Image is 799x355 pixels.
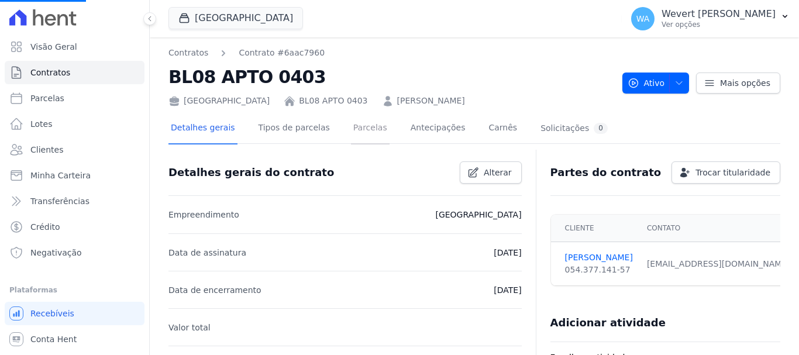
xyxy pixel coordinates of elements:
[5,138,144,161] a: Clientes
[168,47,613,59] nav: Breadcrumb
[494,283,521,297] p: [DATE]
[636,15,650,23] span: WA
[30,247,82,259] span: Negativação
[168,246,246,260] p: Data de assinatura
[351,113,390,144] a: Parcelas
[565,264,633,276] div: 054.377.141-57
[408,113,468,144] a: Antecipações
[5,61,144,84] a: Contratos
[168,208,239,222] p: Empreendimento
[30,41,77,53] span: Visão Geral
[5,189,144,213] a: Transferências
[671,161,780,184] a: Trocar titularidade
[168,283,261,297] p: Data de encerramento
[168,166,334,180] h3: Detalhes gerais do contrato
[486,113,519,144] a: Carnês
[30,144,63,156] span: Clientes
[30,333,77,345] span: Conta Hent
[720,77,770,89] span: Mais opções
[5,164,144,187] a: Minha Carteira
[239,47,325,59] a: Contrato #6aac7960
[550,166,662,180] h3: Partes do contrato
[540,123,608,134] div: Solicitações
[168,47,325,59] nav: Breadcrumb
[622,73,690,94] button: Ativo
[5,215,144,239] a: Crédito
[5,241,144,264] a: Negativação
[550,316,666,330] h3: Adicionar atividade
[5,35,144,58] a: Visão Geral
[30,92,64,104] span: Parcelas
[484,167,512,178] span: Alterar
[168,95,270,107] div: [GEOGRAPHIC_DATA]
[551,215,640,242] th: Cliente
[168,320,211,335] p: Valor total
[168,113,237,144] a: Detalhes gerais
[168,47,208,59] a: Contratos
[594,123,608,134] div: 0
[622,2,799,35] button: WA Wevert [PERSON_NAME] Ver opções
[168,64,613,90] h2: BL08 APTO 0403
[695,167,770,178] span: Trocar titularidade
[538,113,610,144] a: Solicitações0
[30,221,60,233] span: Crédito
[662,20,776,29] p: Ver opções
[168,7,303,29] button: [GEOGRAPHIC_DATA]
[662,8,776,20] p: Wevert [PERSON_NAME]
[435,208,521,222] p: [GEOGRAPHIC_DATA]
[5,87,144,110] a: Parcelas
[5,112,144,136] a: Lotes
[460,161,522,184] a: Alterar
[696,73,780,94] a: Mais opções
[397,95,465,107] a: [PERSON_NAME]
[5,328,144,351] a: Conta Hent
[30,308,74,319] span: Recebíveis
[565,251,633,264] a: [PERSON_NAME]
[494,246,521,260] p: [DATE]
[30,195,89,207] span: Transferências
[299,95,367,107] a: BL08 APTO 0403
[30,118,53,130] span: Lotes
[256,113,332,144] a: Tipos de parcelas
[9,283,140,297] div: Plataformas
[30,170,91,181] span: Minha Carteira
[5,302,144,325] a: Recebíveis
[30,67,70,78] span: Contratos
[628,73,665,94] span: Ativo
